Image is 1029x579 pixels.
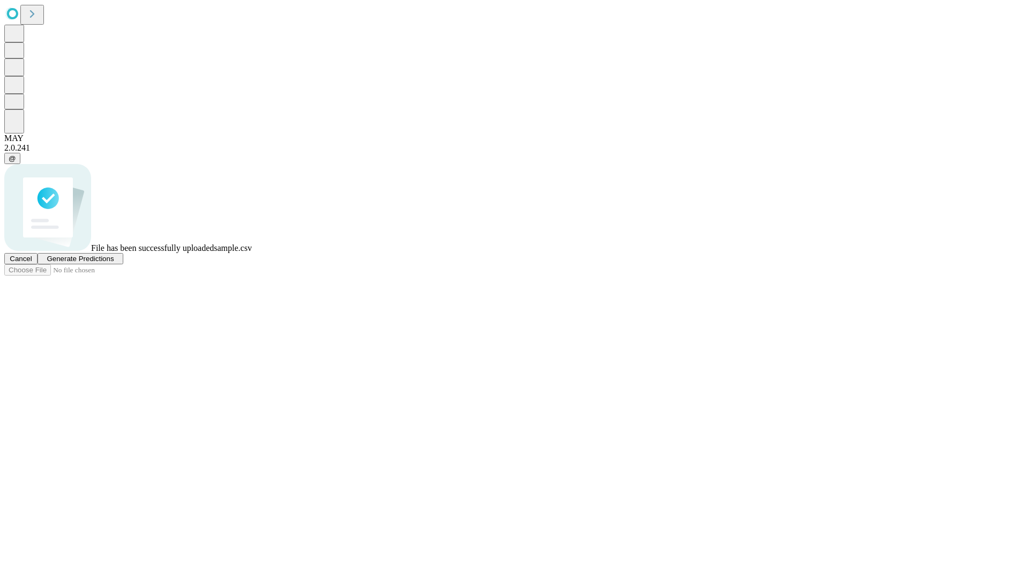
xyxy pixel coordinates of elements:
span: File has been successfully uploaded [91,243,214,253]
div: 2.0.241 [4,143,1025,153]
span: Cancel [10,255,32,263]
span: Generate Predictions [47,255,114,263]
span: sample.csv [214,243,252,253]
button: Generate Predictions [38,253,123,264]
span: @ [9,154,16,162]
div: MAY [4,133,1025,143]
button: @ [4,153,20,164]
button: Cancel [4,253,38,264]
